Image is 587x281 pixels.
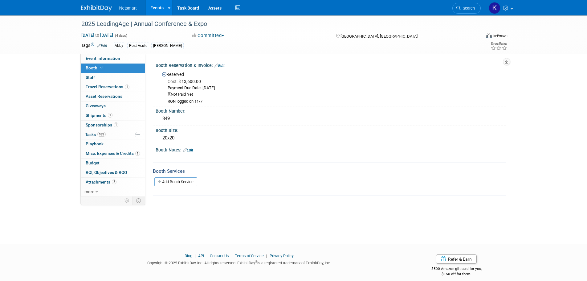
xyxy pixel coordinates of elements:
span: Attachments [86,180,116,184]
a: Staff [81,73,145,82]
span: 1 [108,113,112,118]
div: Post Acute [127,43,149,49]
div: Booth Reservation & Invoice: [156,61,506,69]
a: Budget [81,159,145,168]
div: In-Person [493,33,508,38]
span: [GEOGRAPHIC_DATA], [GEOGRAPHIC_DATA] [340,34,418,39]
a: Refer & Earn [436,254,477,264]
a: Attachments2 [81,178,145,187]
div: RQN logged on 11/7 [168,99,502,104]
a: Edit [97,43,107,48]
a: Sponsorships1 [81,121,145,130]
a: Tasks18% [81,130,145,139]
a: Asset Reservations [81,92,145,101]
a: Contact Us [210,254,229,258]
td: Personalize Event Tab Strip [122,196,132,205]
a: more [81,187,145,196]
span: to [94,33,100,38]
img: ExhibitDay [81,5,112,11]
div: $150 off for them. [407,271,506,277]
span: 1 [135,151,140,156]
div: 2025 LeadingAge | Annual Conference & Expo [79,19,471,30]
span: | [230,254,234,258]
img: Kaitlyn Woicke [489,2,500,14]
button: Committed [190,32,226,39]
span: ROI, Objectives & ROO [86,170,127,175]
a: Misc. Expenses & Credits1 [81,149,145,158]
a: Booth [81,64,145,73]
a: Search [452,3,481,14]
div: Not Paid Yet [168,92,502,97]
div: Booth Services [153,168,506,175]
span: 1 [125,85,129,89]
span: Budget [86,160,100,165]
div: [PERSON_NAME] [151,43,184,49]
span: Search [461,6,475,10]
div: 349 [160,114,502,123]
a: ROI, Objectives & ROO [81,168,145,177]
span: 18% [97,132,106,137]
span: (4 days) [114,34,127,38]
span: [DATE] [DATE] [81,32,113,38]
a: Add Booth Service [154,177,197,186]
div: Copyright © 2025 ExhibitDay, Inc. All rights reserved. ExhibitDay is a registered trademark of Ex... [81,259,398,266]
a: Blog [185,254,192,258]
span: Cost: $ [168,79,181,84]
a: Terms of Service [235,254,264,258]
div: Abby [113,43,125,49]
div: Payment Due Date: [DATE] [168,85,502,91]
td: Toggle Event Tabs [132,196,145,205]
span: | [205,254,209,258]
td: Tags [81,42,107,49]
span: 13,600.00 [168,79,203,84]
div: Booth Number: [156,106,506,114]
span: Misc. Expenses & Credits [86,151,140,156]
span: Giveaways [86,103,106,108]
div: Event Rating [491,42,507,45]
sup: ® [255,260,257,263]
div: Booth Size: [156,126,506,134]
a: Playbook [81,139,145,149]
div: $500 Amazon gift card for you, [407,262,506,276]
a: Edit [183,148,193,152]
span: Booth [86,65,104,70]
a: Edit [214,64,225,68]
span: Travel Reservations [86,84,129,89]
span: 1 [114,122,118,127]
span: Shipments [86,113,112,118]
div: Booth Notes: [156,145,506,153]
span: | [265,254,269,258]
a: Giveaways [81,101,145,111]
span: Sponsorships [86,122,118,127]
span: Playbook [86,141,104,146]
a: Shipments1 [81,111,145,120]
a: Travel Reservations1 [81,82,145,92]
div: 20x20 [160,133,502,143]
span: 2 [112,180,116,184]
span: Staff [86,75,95,80]
div: Event Format [444,32,508,41]
span: more [84,189,94,194]
a: Privacy Policy [270,254,294,258]
div: Reserved [160,70,502,104]
a: API [198,254,204,258]
span: Event Information [86,56,120,61]
img: Format-Inperson.png [486,33,492,38]
span: | [193,254,197,258]
i: Booth reservation complete [100,66,103,69]
a: Event Information [81,54,145,63]
span: Netsmart [119,6,137,10]
span: Asset Reservations [86,94,122,99]
span: Tasks [85,132,106,137]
